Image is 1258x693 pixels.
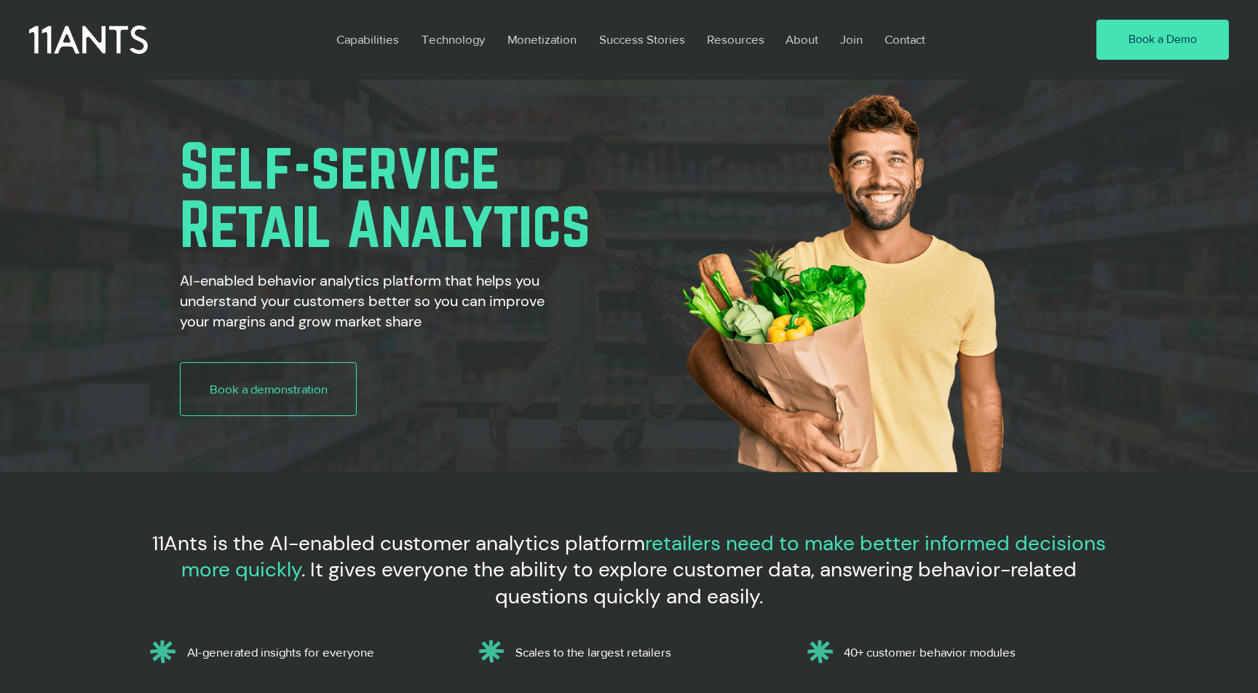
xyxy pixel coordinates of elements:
p: Capabilities [329,23,406,56]
p: Success Stories [592,23,692,56]
span: Retail Analytics [180,189,590,259]
p: Monetization [500,23,584,56]
nav: Site [325,23,1054,56]
span: retailers need to make better informed decisions more quickly [181,530,1106,583]
span: . It gives everyone the ability to explore customer data, answering behavior-related questions qu... [301,556,1077,609]
span: AI-generated insights for everyone [187,645,374,659]
a: Resources [696,23,775,56]
a: About [775,23,829,56]
a: Capabilities [325,23,411,56]
a: Technology [411,23,497,56]
p: About [778,23,826,56]
a: Book a demonstration [180,362,357,416]
h2: AI-enabled behavior analytics platform that helps you understand your customers better so you can... [180,270,574,332]
p: Join [833,23,870,56]
p: Technology [414,23,492,56]
p: 40+ customer behavior modules [844,645,1111,659]
span: Self-service [180,130,500,200]
p: Contact [877,23,933,56]
a: Contact [874,23,938,56]
a: Monetization [497,23,588,56]
p: Resources [700,23,772,56]
a: Success Stories [588,23,696,56]
span: 11Ants is the AI-enabled customer analytics platform [152,530,645,557]
span: Book a Demo [1128,31,1197,47]
p: Scales to the largest retailers [515,645,783,659]
a: Join [829,23,874,56]
span: Book a demonstration [210,380,328,398]
a: Book a Demo [1096,20,1229,60]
